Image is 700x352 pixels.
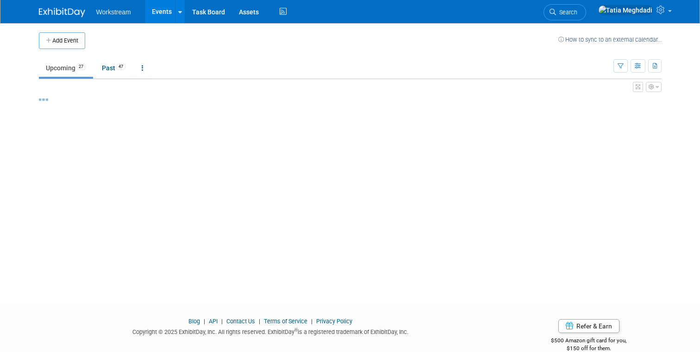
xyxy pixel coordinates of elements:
[201,318,207,325] span: |
[264,318,307,325] a: Terms of Service
[39,32,85,49] button: Add Event
[39,99,48,101] img: loading...
[558,36,662,43] a: How to sync to an external calendar...
[556,9,577,16] span: Search
[558,319,619,333] a: Refer & Earn
[188,318,200,325] a: Blog
[209,318,218,325] a: API
[116,63,126,70] span: 47
[598,5,653,15] img: Tatia Meghdadi
[96,8,131,16] span: Workstream
[219,318,225,325] span: |
[95,59,133,77] a: Past47
[39,326,502,336] div: Copyright © 2025 ExhibitDay, Inc. All rights reserved. ExhibitDay is a registered trademark of Ex...
[544,4,586,20] a: Search
[309,318,315,325] span: |
[256,318,262,325] span: |
[76,63,86,70] span: 27
[316,318,352,325] a: Privacy Policy
[39,8,85,17] img: ExhibitDay
[226,318,255,325] a: Contact Us
[516,331,662,352] div: $500 Amazon gift card for you,
[39,59,93,77] a: Upcoming27
[294,327,298,333] sup: ®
